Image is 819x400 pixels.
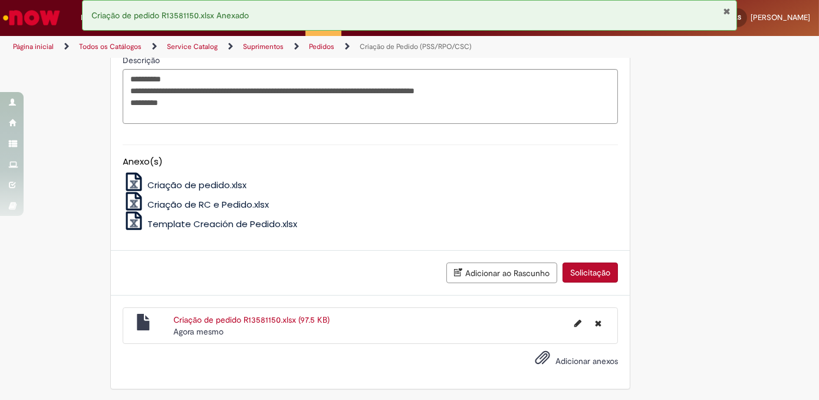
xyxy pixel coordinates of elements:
[147,179,246,191] span: Criação de pedido.xlsx
[123,55,162,65] span: Descrição
[147,218,297,230] span: Template Creación de Pedido.xlsx
[123,198,269,211] a: Criação de RC e Pedido.xlsx
[532,347,553,374] button: Adicionar anexos
[123,157,618,167] h5: Anexo(s)
[81,12,122,24] span: Requisições
[555,356,618,366] span: Adicionar anexos
[123,179,246,191] a: Criação de pedido.xlsx
[360,42,472,51] a: Criação de Pedido (PSS/RPO/CSC)
[734,14,741,21] span: LS
[723,6,731,16] button: Fechar Notificação
[309,42,334,51] a: Pedidos
[243,42,284,51] a: Suprimentos
[123,218,297,230] a: Template Creación de Pedido.xlsx
[173,326,223,337] span: Agora mesmo
[1,6,62,29] img: ServiceNow
[588,314,609,333] button: Excluir Criação de pedido R13581150.xlsx
[9,36,537,58] ul: Trilhas de página
[79,42,142,51] a: Todos os Catálogos
[751,12,810,22] span: [PERSON_NAME]
[173,326,223,337] time: 30/09/2025 12:14:16
[147,198,269,211] span: Criação de RC e Pedido.xlsx
[123,69,618,124] textarea: Descrição
[446,263,557,283] button: Adicionar ao Rascunho
[173,314,330,325] a: Criação de pedido R13581150.xlsx (97.5 KB)
[567,314,588,333] button: Editar nome de arquivo Criação de pedido R13581150.xlsx
[167,42,218,51] a: Service Catalog
[13,42,54,51] a: Página inicial
[563,263,618,283] button: Solicitação
[91,10,249,21] span: Criação de pedido R13581150.xlsx Anexado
